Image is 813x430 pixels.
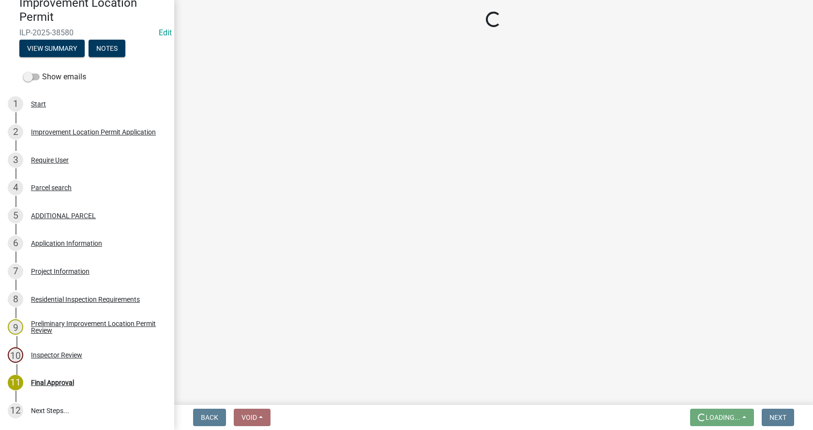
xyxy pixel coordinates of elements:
div: 9 [8,319,23,335]
div: Improvement Location Permit Application [31,129,156,135]
wm-modal-confirm: Edit Application Number [159,28,172,37]
div: 2 [8,124,23,140]
div: Residential Inspection Requirements [31,296,140,303]
div: 7 [8,264,23,279]
div: ADDITIONAL PARCEL [31,212,96,219]
div: 3 [8,152,23,168]
button: Loading... [690,409,754,426]
button: Notes [89,40,125,57]
div: Project Information [31,268,90,275]
div: Parcel search [31,184,72,191]
div: Final Approval [31,379,74,386]
span: ILP-2025-38580 [19,28,155,37]
div: 6 [8,236,23,251]
div: Start [31,101,46,107]
span: Loading... [706,414,740,421]
div: 11 [8,375,23,390]
div: Inspector Review [31,352,82,358]
a: Edit [159,28,172,37]
span: Back [201,414,218,421]
button: View Summary [19,40,85,57]
div: 4 [8,180,23,195]
label: Show emails [23,71,86,83]
div: 10 [8,347,23,363]
span: Void [241,414,257,421]
button: Back [193,409,226,426]
div: 1 [8,96,23,112]
button: Next [762,409,794,426]
span: Next [769,414,786,421]
button: Void [234,409,271,426]
div: Require User [31,157,69,163]
div: 12 [8,403,23,418]
div: Application Information [31,240,102,247]
div: 5 [8,208,23,223]
div: 8 [8,292,23,307]
div: Preliminary Improvement Location Permit Review [31,320,159,334]
wm-modal-confirm: Notes [89,45,125,53]
wm-modal-confirm: Summary [19,45,85,53]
